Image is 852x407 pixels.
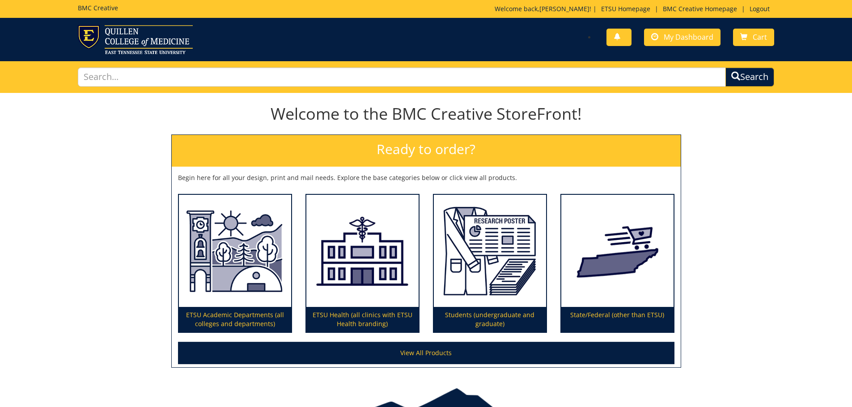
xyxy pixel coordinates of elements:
a: [PERSON_NAME] [539,4,589,13]
h1: Welcome to the BMC Creative StoreFront! [171,105,681,123]
img: ETSU logo [78,25,193,54]
a: ETSU Health (all clinics with ETSU Health branding) [306,195,419,332]
a: My Dashboard [644,29,721,46]
a: View All Products [178,342,674,364]
span: My Dashboard [664,32,713,42]
p: Welcome back, ! | | | [495,4,774,13]
p: Begin here for all your design, print and mail needs. Explore the base categories below or click ... [178,173,674,182]
h5: BMC Creative [78,4,118,11]
a: Cart [733,29,774,46]
a: ETSU Homepage [597,4,655,13]
p: ETSU Health (all clinics with ETSU Health branding) [306,307,419,332]
a: ETSU Academic Departments (all colleges and departments) [179,195,291,332]
p: State/Federal (other than ETSU) [561,307,674,332]
p: ETSU Academic Departments (all colleges and departments) [179,307,291,332]
a: Logout [745,4,774,13]
img: ETSU Academic Departments (all colleges and departments) [179,195,291,307]
span: Cart [753,32,767,42]
a: Students (undergraduate and graduate) [434,195,546,332]
img: State/Federal (other than ETSU) [561,195,674,307]
img: Students (undergraduate and graduate) [434,195,546,307]
img: ETSU Health (all clinics with ETSU Health branding) [306,195,419,307]
p: Students (undergraduate and graduate) [434,307,546,332]
h2: Ready to order? [172,135,681,167]
button: Search [725,67,774,87]
input: Search... [78,67,726,87]
a: State/Federal (other than ETSU) [561,195,674,332]
a: BMC Creative Homepage [658,4,742,13]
